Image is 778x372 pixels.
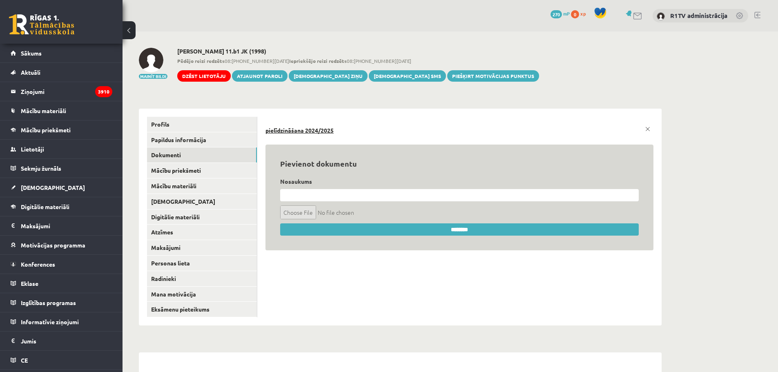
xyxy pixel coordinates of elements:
span: Sekmju žurnāls [21,165,61,172]
i: 3910 [95,86,112,97]
button: Mainīt bildi [139,74,167,79]
a: Piešķirt motivācijas punktus [447,70,539,82]
a: Motivācijas programma [11,236,112,254]
span: 270 [551,10,562,18]
a: Izglītības programas [11,293,112,312]
a: [DEMOGRAPHIC_DATA] ziņu [289,70,368,82]
a: [DEMOGRAPHIC_DATA] [147,194,257,209]
span: [DEMOGRAPHIC_DATA] [21,184,85,191]
a: Atjaunot paroli [232,70,288,82]
a: Radinieki [147,271,257,286]
b: Pēdējo reizi redzēts [177,58,225,64]
a: R1TV administrācija [670,11,727,20]
a: x [642,123,653,135]
a: Ziņojumi3910 [11,82,112,101]
a: Dokumenti [147,147,257,163]
a: Konferences [11,255,112,274]
a: Lietotāji [11,140,112,158]
span: Mācību priekšmeti [21,126,71,134]
h2: [PERSON_NAME] 11.b1 JK (1998) [177,48,539,55]
span: mP [563,10,570,17]
span: Sākums [21,49,42,57]
span: 08:[PHONE_NUMBER][DATE] 08:[PHONE_NUMBER][DATE] [177,57,539,65]
a: Aktuāli [11,63,112,82]
a: Atzīmes [147,225,257,240]
a: CE [11,351,112,370]
span: Digitālie materiāli [21,203,69,210]
span: 0 [571,10,579,18]
a: Maksājumi [11,216,112,235]
legend: Maksājumi [21,216,112,235]
legend: Ziņojumi [21,82,112,101]
b: Iepriekšējo reizi redzēts [289,58,347,64]
h3: Pievienot dokumentu [280,159,639,168]
a: Maksājumi [147,240,257,255]
a: [DEMOGRAPHIC_DATA] [11,178,112,197]
a: Sākums [11,44,112,62]
img: R1TV administrācija [657,12,665,20]
span: Lietotāji [21,145,44,153]
span: xp [580,10,586,17]
a: pielīdzināšana 2024/2025 [265,127,653,135]
a: Mācību materiāli [147,178,257,194]
a: Rīgas 1. Tālmācības vidusskola [9,14,74,35]
span: Jumis [21,337,36,345]
span: Informatīvie ziņojumi [21,318,79,325]
a: Mācību priekšmeti [11,120,112,139]
a: Papildus informācija [147,132,257,147]
a: [DEMOGRAPHIC_DATA] SMS [369,70,446,82]
a: 0 xp [571,10,590,17]
a: Sekmju žurnāls [11,159,112,178]
span: Motivācijas programma [21,241,85,249]
a: Personas lieta [147,256,257,271]
a: Mācību priekšmeti [147,163,257,178]
a: Digitālie materiāli [147,209,257,225]
span: Mācību materiāli [21,107,66,114]
a: Jumis [11,332,112,350]
a: Eklase [11,274,112,293]
span: Eklase [21,280,38,287]
a: Mana motivācija [147,287,257,302]
span: CE [21,356,28,364]
a: 270 mP [551,10,570,17]
h4: Nosaukums [280,178,639,185]
a: Digitālie materiāli [11,197,112,216]
span: Izglītības programas [21,299,76,306]
span: Aktuāli [21,69,40,76]
a: Dzēst lietotāju [177,70,231,82]
a: Eksāmenu pieteikums [147,302,257,317]
a: Profils [147,117,257,132]
span: Konferences [21,261,55,268]
img: Kitija Keita Jansone [139,48,163,72]
a: Mācību materiāli [11,101,112,120]
a: Informatīvie ziņojumi [11,312,112,331]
